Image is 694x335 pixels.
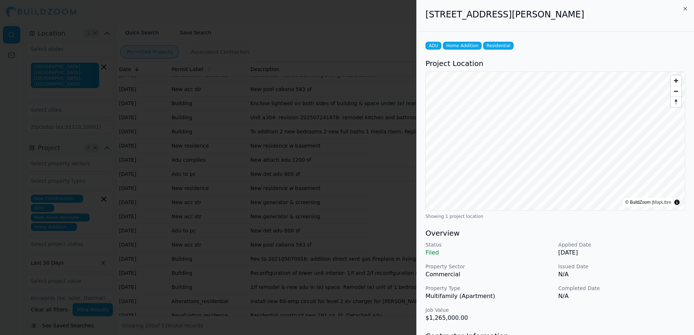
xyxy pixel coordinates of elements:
h3: Project Location [425,58,685,69]
p: Commercial [425,270,552,279]
p: Status [425,241,552,248]
p: Applied Date [558,241,685,248]
p: Job Value [425,306,552,314]
p: [DATE] [558,248,685,257]
canvas: Map [426,72,685,210]
h2: [STREET_ADDRESS][PERSON_NAME] [425,9,685,20]
p: N/A [558,292,685,301]
div: Showing 1 project location [425,214,685,219]
summary: Toggle attribution [673,198,681,207]
p: N/A [558,270,685,279]
button: Reset bearing to north [671,96,681,107]
button: Zoom in [671,75,681,86]
p: Filed [425,248,552,257]
h3: Overview [425,228,685,238]
button: Zoom out [671,86,681,96]
div: © BuildZoom | [625,199,671,206]
p: Property Type [425,285,552,292]
span: Home Addition [443,42,482,50]
p: $1,265,000.00 [425,314,552,322]
p: Property Sector [425,263,552,270]
p: Completed Date [558,285,685,292]
p: Issued Date [558,263,685,270]
p: Multifamily (Apartment) [425,292,552,301]
span: ADU [425,42,441,50]
span: Residential [483,42,514,50]
a: MapLibre [653,200,671,205]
